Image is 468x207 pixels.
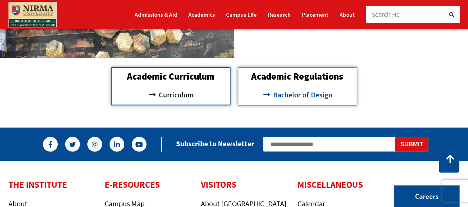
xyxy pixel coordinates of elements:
h2: Subscribe to Newsletter [176,139,254,148]
span: Search He [372,10,400,19]
a: About [340,8,355,21]
span: Bachelor of Design [271,88,333,101]
a: Placement [302,8,329,21]
a: Admissions & Aid [135,8,177,21]
img: main_logo [9,2,57,27]
a: Campus Life [226,8,257,21]
button: Submit [395,137,428,151]
h2: Academic Curriculum [116,71,226,81]
a: Curriculum [116,88,226,101]
span: Curriculum [157,88,194,101]
a: Research [268,8,291,21]
h2: Academic Regulations [242,71,353,81]
a: Academics [188,8,215,21]
a: Bachelor of Design [242,88,353,101]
